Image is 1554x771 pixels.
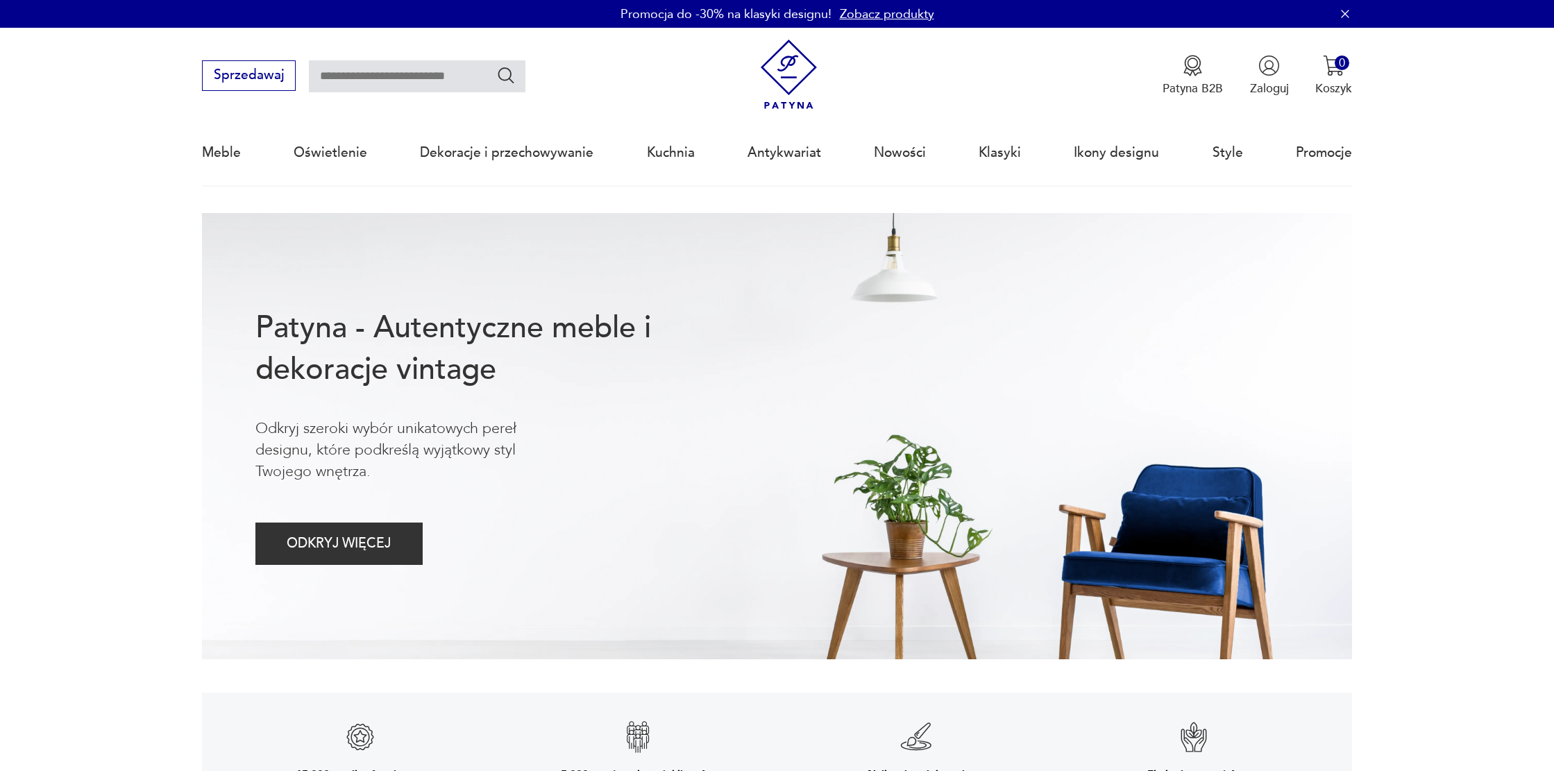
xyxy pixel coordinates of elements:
p: Odkryj szeroki wybór unikatowych pereł designu, które podkreślą wyjątkowy styl Twojego wnętrza. [255,418,572,483]
a: ODKRYJ WIĘCEJ [255,539,423,550]
button: ODKRYJ WIĘCEJ [255,523,423,565]
button: Patyna B2B [1163,55,1223,96]
h1: Patyna - Autentyczne meble i dekoracje vintage [255,307,705,391]
button: Sprzedawaj [202,60,296,91]
button: Szukaj [496,65,516,85]
img: Znak gwarancji jakości [344,720,377,754]
img: Ikona medalu [1182,55,1203,76]
a: Dekoracje i przechowywanie [420,121,593,185]
img: Znak gwarancji jakości [1177,720,1210,754]
button: Zaloguj [1250,55,1289,96]
a: Antykwariat [748,121,821,185]
p: Patyna B2B [1163,81,1223,96]
a: Oświetlenie [294,121,367,185]
a: Ikony designu [1074,121,1159,185]
a: Kuchnia [647,121,695,185]
a: Meble [202,121,241,185]
img: Znak gwarancji jakości [621,720,654,754]
a: Sprzedawaj [202,71,296,82]
a: Promocje [1296,121,1352,185]
a: Ikona medaluPatyna B2B [1163,55,1223,96]
a: Style [1213,121,1243,185]
img: Znak gwarancji jakości [900,720,933,754]
img: Ikonka użytkownika [1258,55,1280,76]
button: 0Koszyk [1315,55,1352,96]
div: 0 [1335,56,1349,70]
a: Klasyki [979,121,1021,185]
p: Zaloguj [1250,81,1289,96]
p: Promocja do -30% na klasyki designu! [620,6,831,23]
p: Koszyk [1315,81,1352,96]
a: Zobacz produkty [840,6,934,23]
a: Nowości [874,121,926,185]
img: Ikona koszyka [1323,55,1344,76]
img: Patyna - sklep z meblami i dekoracjami vintage [754,40,824,110]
